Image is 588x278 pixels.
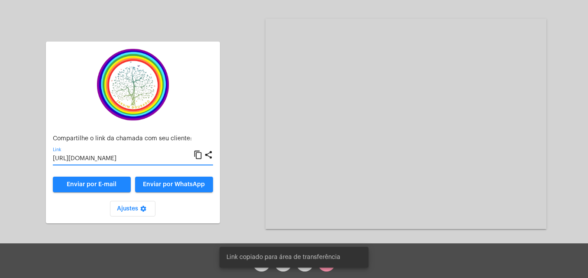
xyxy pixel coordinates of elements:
img: c337f8d0-2252-6d55-8527-ab50248c0d14.png [90,48,176,121]
span: Ajustes [117,206,149,212]
span: Link copiado para área de transferência [226,253,340,262]
span: Enviar por E-mail [67,181,116,187]
mat-icon: settings [138,205,149,216]
button: Enviar por WhatsApp [135,177,213,192]
button: Ajustes [110,201,155,217]
mat-icon: share [204,150,213,160]
p: Compartilhe o link da chamada com seu cliente: [53,136,213,142]
a: Enviar por E-mail [53,177,131,192]
span: Enviar por WhatsApp [143,181,205,187]
mat-icon: content_copy [194,150,203,160]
